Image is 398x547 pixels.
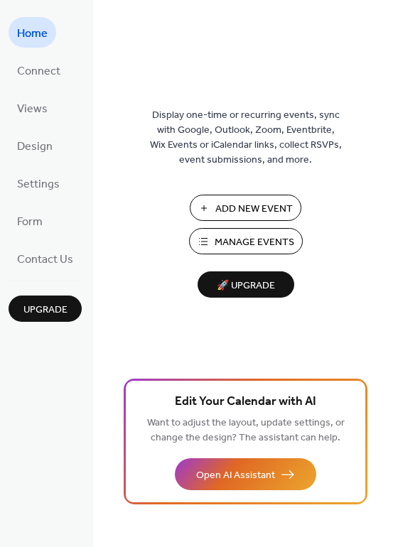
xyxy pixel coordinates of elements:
[17,60,60,82] span: Connect
[17,211,43,233] span: Form
[17,136,53,158] span: Design
[189,228,303,254] button: Manage Events
[150,108,342,168] span: Display one-time or recurring events, sync with Google, Outlook, Zoom, Eventbrite, Wix Events or ...
[9,205,51,236] a: Form
[215,202,293,217] span: Add New Event
[9,130,61,161] a: Design
[17,249,73,271] span: Contact Us
[175,458,316,490] button: Open AI Assistant
[9,17,56,48] a: Home
[9,296,82,322] button: Upgrade
[175,392,316,412] span: Edit Your Calendar with AI
[9,55,69,85] a: Connect
[147,413,345,448] span: Want to adjust the layout, update settings, or change the design? The assistant can help.
[190,195,301,221] button: Add New Event
[9,92,56,123] a: Views
[196,468,275,483] span: Open AI Assistant
[215,235,294,250] span: Manage Events
[17,98,48,120] span: Views
[23,303,68,318] span: Upgrade
[206,276,286,296] span: 🚀 Upgrade
[9,168,68,198] a: Settings
[198,271,294,298] button: 🚀 Upgrade
[9,243,82,273] a: Contact Us
[17,23,48,45] span: Home
[17,173,60,195] span: Settings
